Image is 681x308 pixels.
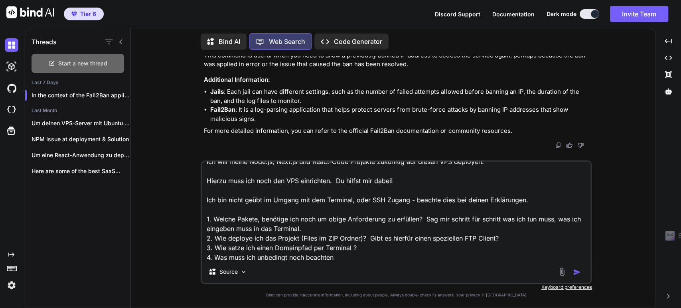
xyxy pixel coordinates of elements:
[204,75,590,85] h3: Additional Information:
[6,6,54,18] img: Bind AI
[5,103,18,116] img: cloudideIcon
[269,37,305,46] p: Web Search
[5,38,18,52] img: darkChat
[334,37,382,46] p: Code Generator
[25,79,130,86] h2: Last 7 Days
[492,11,535,18] span: Documentation
[210,105,590,123] li: : It is a log-parsing application that helps protect servers from brute-force attacks by banning ...
[573,268,581,276] img: icon
[610,6,668,22] button: Invite Team
[32,167,130,175] p: Here are some of the best SaaS...
[492,10,535,18] button: Documentation
[5,81,18,95] img: githubDark
[219,268,238,276] p: Source
[210,88,224,95] strong: Jails
[210,106,235,113] strong: Fail2Ban
[201,284,592,290] p: Keyboard preferences
[555,142,561,148] img: copy
[204,126,590,136] p: For more detailed information, you can refer to the official Fail2Ban documentation or community ...
[32,37,57,47] h1: Threads
[32,135,130,143] p: NPM Issue at deployment & Solution
[435,10,480,18] button: Discord Support
[566,142,572,148] img: like
[201,292,592,298] p: Bind can provide inaccurate information, including about people. Always double-check its answers....
[240,269,247,275] img: Pick Models
[64,8,104,20] button: premiumTier 6
[32,91,130,99] p: In the context of the Fail2Ban application,...
[204,51,590,69] p: This command is useful when you need to allow a previously banned IP address to access the servic...
[71,12,77,16] img: premium
[202,162,590,261] textarea: Ich hab einen VPS Server mit folgendem Setup OS: Ubuntu 24.04, Web Server: Nginx, Database: mongo...
[577,142,584,148] img: dislike
[219,37,240,46] p: Bind AI
[210,87,590,105] li: : Each jail can have different settings, such as the number of failed attempts allowed before ban...
[32,151,130,159] p: Um eine React-Anwendung zu deployen, insbesondere wenn...
[557,267,567,276] img: attachment
[5,278,18,292] img: settings
[80,10,96,18] span: Tier 6
[32,119,130,127] p: Um deinen VPS-Server mit Ubuntu 24.04 für...
[547,10,576,18] span: Dark mode
[58,59,107,67] span: Start a new thread
[5,60,18,73] img: darkAi-studio
[25,107,130,114] h2: Last Month
[435,11,480,18] span: Discord Support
